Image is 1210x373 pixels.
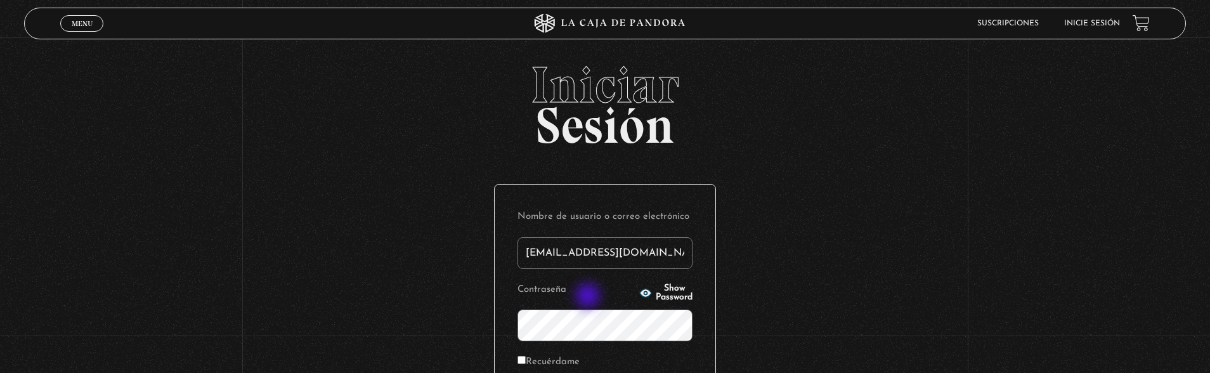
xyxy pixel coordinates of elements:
span: Menu [72,20,93,27]
h2: Sesión [24,60,1186,141]
a: View your shopping cart [1133,15,1150,32]
span: Show Password [656,284,693,302]
span: Iniciar [24,60,1186,110]
a: Suscripciones [977,20,1039,27]
label: Contraseña [517,280,635,300]
span: Cerrar [67,30,97,39]
button: Show Password [639,284,693,302]
input: Recuérdame [517,356,526,364]
label: Recuérdame [517,353,580,372]
a: Inicie sesión [1064,20,1120,27]
label: Nombre de usuario o correo electrónico [517,207,693,227]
